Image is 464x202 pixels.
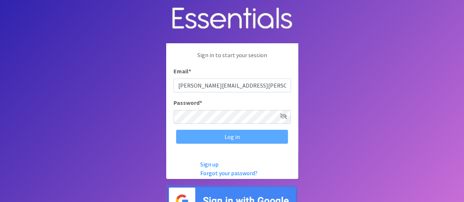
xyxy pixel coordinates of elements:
[200,169,257,177] a: Forgot your password?
[200,99,202,106] abbr: required
[173,98,202,107] label: Password
[200,161,219,168] a: Sign up
[173,67,191,76] label: Email
[173,51,291,67] p: Sign in to start your session
[189,67,191,75] abbr: required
